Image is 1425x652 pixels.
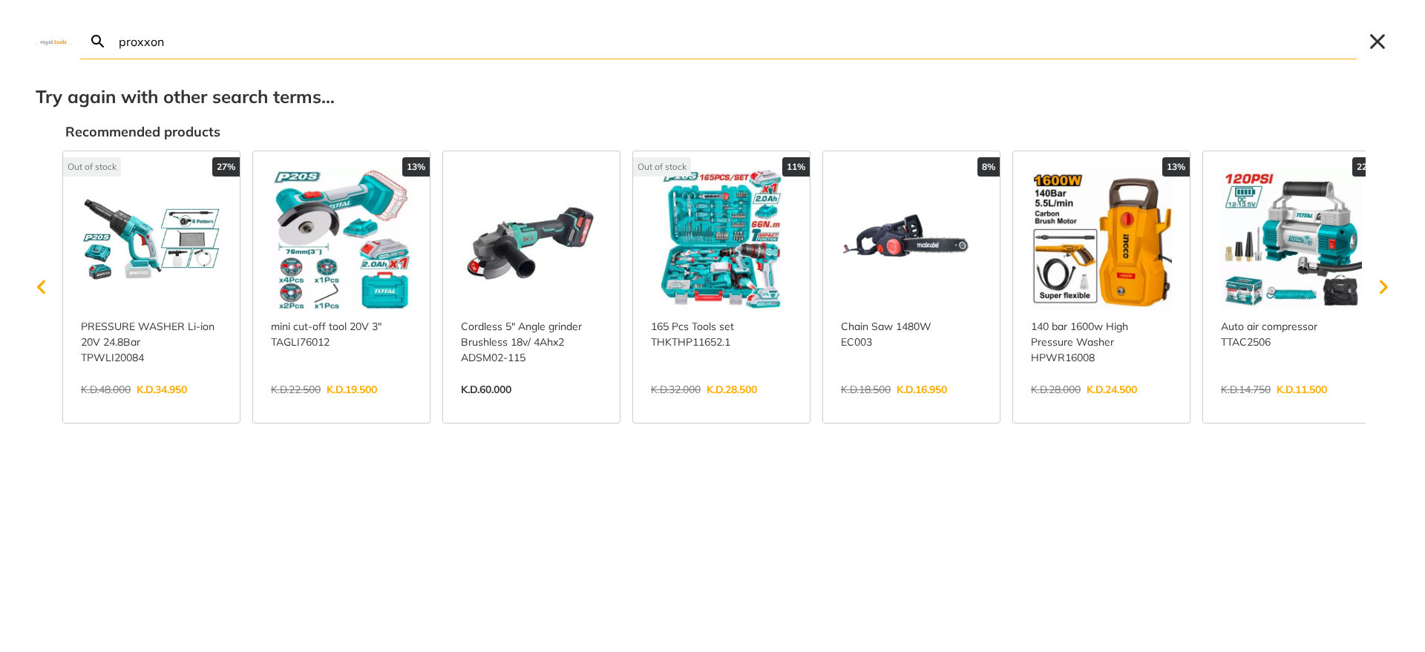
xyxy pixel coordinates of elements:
div: 22% [1352,157,1380,177]
div: 27% [212,157,240,177]
div: 11% [782,157,810,177]
svg: Scroll left [27,272,56,302]
div: 8% [977,157,1000,177]
div: Out of stock [633,157,691,177]
svg: Scroll right [1369,272,1398,302]
div: Out of stock [63,157,121,177]
div: 13% [1162,157,1190,177]
svg: Search [89,33,107,50]
input: Search… [116,24,1357,59]
div: Recommended products [65,122,1389,142]
div: Try again with other search terms… [36,83,1389,110]
div: 13% [402,157,430,177]
img: Close [36,38,71,45]
button: Close [1366,30,1389,53]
